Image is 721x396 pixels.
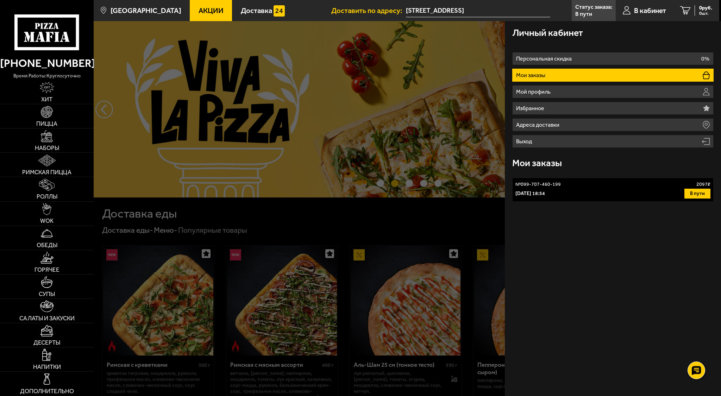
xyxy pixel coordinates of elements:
span: Пицца [36,121,57,127]
p: Персональная скидка [516,56,573,62]
span: Римская пицца [22,169,71,175]
span: Салаты и закуски [19,315,75,321]
span: Хит [41,96,52,102]
span: Наборы [35,145,59,151]
span: [GEOGRAPHIC_DATA] [111,7,181,14]
p: 0% [701,56,709,62]
span: 0 руб. [699,5,712,11]
p: В пути [575,11,592,17]
span: Доставить по адресу: [331,7,406,14]
span: Дополнительно [20,388,74,394]
p: Адреса доставки [516,122,561,128]
span: Десерты [33,340,60,346]
p: Избранное [516,106,546,111]
a: №099-707-460-1992097₽[DATE] 18:54В пути [512,178,714,202]
p: 2097 ₽ [696,181,710,188]
p: Статус заказа: [575,4,612,10]
p: [DATE] 18:54 [515,190,545,197]
span: Доставка [241,7,272,14]
h3: Личный кабинет [512,28,583,38]
span: Напитки [33,364,61,370]
p: Мой профиль [516,89,552,95]
span: Акции [199,7,224,14]
button: В пути [684,189,710,199]
span: Обеды [37,242,57,248]
span: В кабинет [634,7,666,14]
span: Супы [39,291,55,297]
p: № 099-707-460-199 [515,181,561,188]
span: Роллы [37,194,57,200]
p: Выход [516,139,534,144]
span: WOK [40,218,54,224]
p: Мои заказы [516,73,547,78]
h3: Мои заказы [512,158,562,168]
span: 0 шт. [699,11,712,16]
img: 15daf4d41897b9f0e9f617042186c801.svg [274,5,285,17]
input: Ваш адрес доставки [406,4,550,17]
span: Горячее [35,267,59,273]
